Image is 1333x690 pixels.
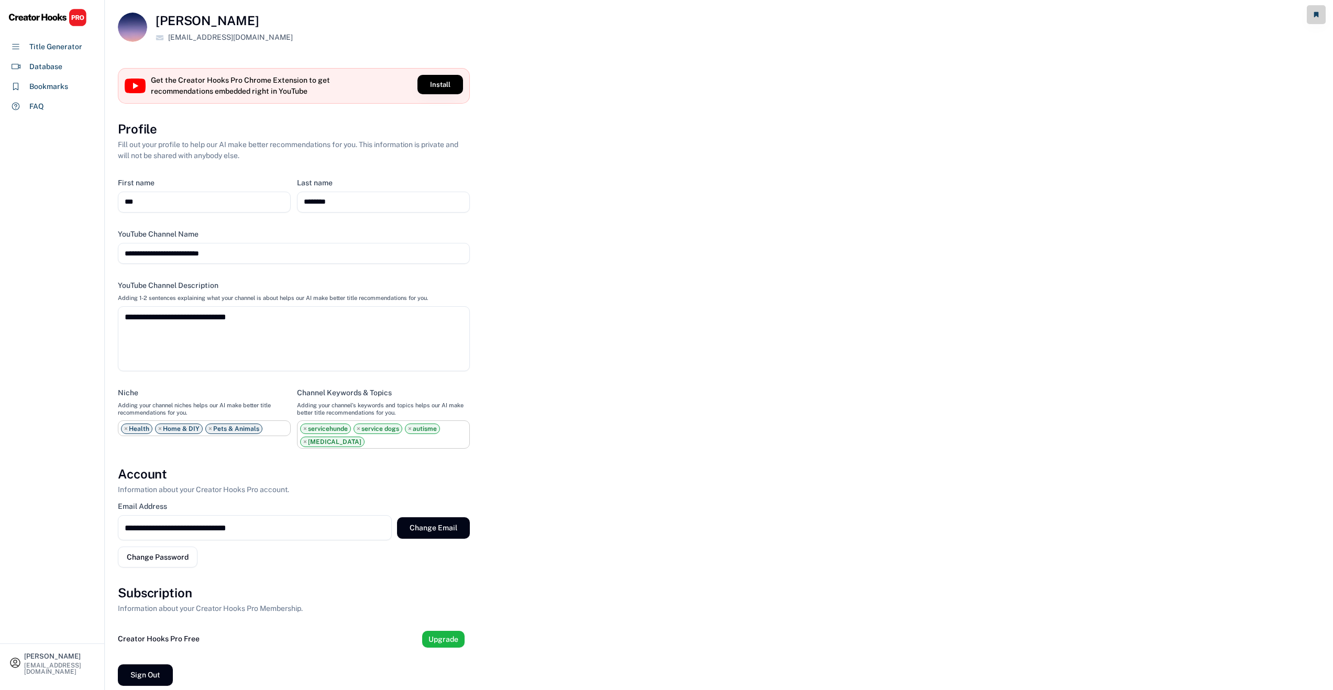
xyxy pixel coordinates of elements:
[158,426,162,432] span: ×
[118,13,147,42] img: pexels-photo-3970396.jpeg
[168,32,293,43] div: [EMAIL_ADDRESS][DOMAIN_NAME]
[118,178,155,187] div: First name
[208,426,212,432] span: ×
[118,281,218,290] div: YouTube Channel Description
[24,653,95,660] div: [PERSON_NAME]
[118,484,289,495] div: Information about your Creator Hooks Pro account.
[118,584,192,602] h3: Subscription
[118,502,167,511] div: Email Address
[118,294,428,302] div: Adding 1-2 sentences explaining what your channel is about helps our AI make better title recomme...
[29,41,82,52] div: Title Generator
[357,426,360,432] span: ×
[29,101,44,112] div: FAQ
[297,178,333,187] div: Last name
[156,13,259,29] h4: [PERSON_NAME]
[118,139,470,161] div: Fill out your profile to help our AI make better recommendations for you. This information is pri...
[118,465,167,483] h3: Account
[408,426,412,432] span: ×
[354,424,402,434] li: service dogs
[297,402,470,417] div: Adding your channel's keywords and topics helps our AI make better title recommendations for you.
[24,662,95,675] div: [EMAIL_ADDRESS][DOMAIN_NAME]
[303,439,307,445] span: ×
[405,424,440,434] li: autisme
[303,426,307,432] span: ×
[118,547,197,567] button: Change Password
[205,424,262,434] li: Pets & Animals
[118,402,291,417] div: Adding your channel niches helps our AI make better title recommendations for you.
[151,75,334,97] div: Get the Creator Hooks Pro Chrome Extension to get recommendations embedded right in YouTube
[124,426,128,432] span: ×
[297,388,392,397] div: Channel Keywords & Topics
[155,424,203,434] li: Home & DIY
[8,8,87,27] img: CHPRO%20Logo.svg
[300,437,365,447] li: [MEDICAL_DATA]
[118,603,303,614] div: Information about your Creator Hooks Pro Membership.
[300,424,351,434] li: servicehunde
[118,229,199,239] div: YouTube Channel Name
[121,424,152,434] li: Health
[29,81,68,92] div: Bookmarks
[118,388,138,397] div: Niche
[422,631,465,648] button: Upgrade
[125,79,146,93] img: YouTube%20full-color%20icon%202017.svg
[118,664,173,686] button: Sign Out
[29,61,62,72] div: Database
[118,120,157,138] h3: Profile
[397,517,470,539] button: Change Email
[417,75,463,94] button: Install
[118,633,200,644] div: Creator Hooks Pro Free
